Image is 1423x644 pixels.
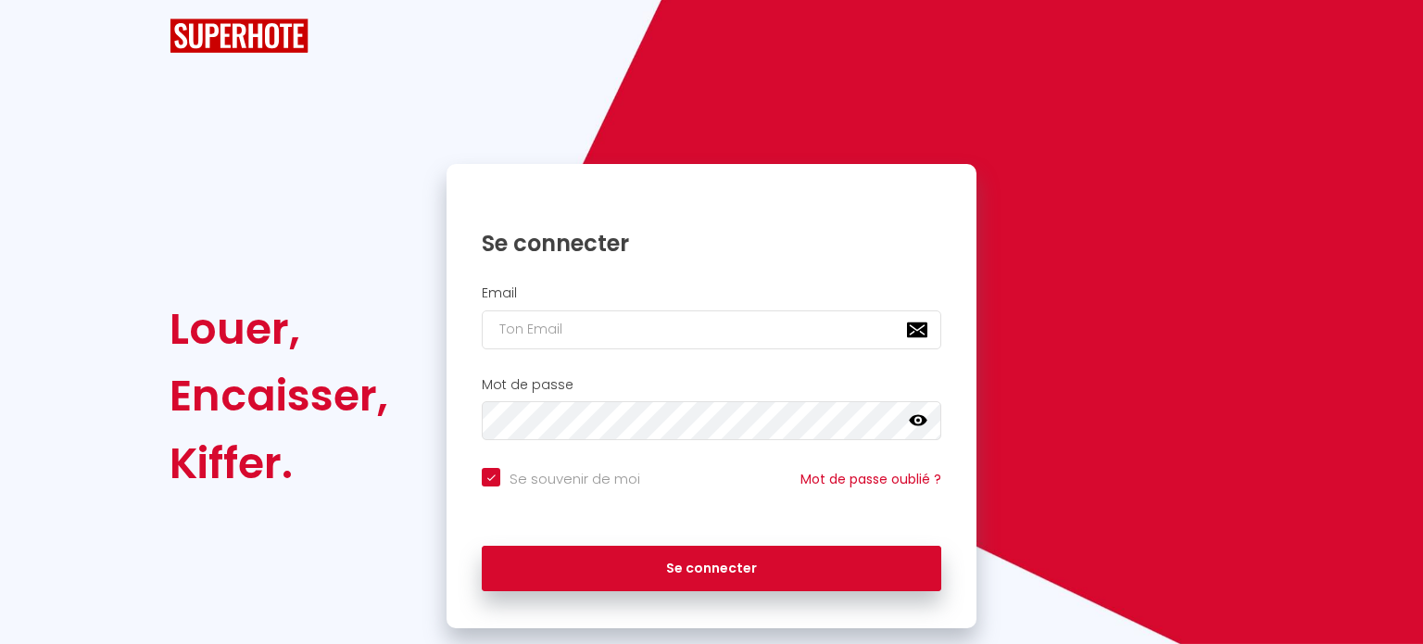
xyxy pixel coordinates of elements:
button: Se connecter [482,546,941,592]
h2: Mot de passe [482,377,941,393]
div: Louer, [170,296,388,362]
a: Mot de passe oublié ? [800,470,941,488]
h2: Email [482,285,941,301]
h1: Se connecter [482,229,941,258]
div: Kiffer. [170,430,388,497]
input: Ton Email [482,310,941,349]
img: SuperHote logo [170,19,309,53]
div: Encaisser, [170,362,388,429]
